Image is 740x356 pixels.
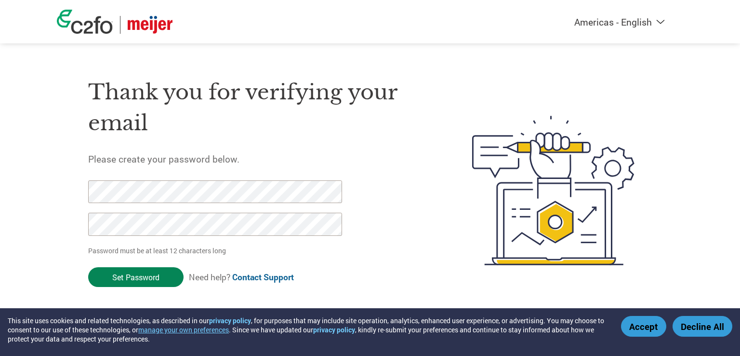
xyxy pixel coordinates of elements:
[128,16,172,34] img: Meijer
[88,267,184,287] input: Set Password
[88,153,426,165] h5: Please create your password below.
[8,316,607,343] div: This site uses cookies and related technologies, as described in our , for purposes that may incl...
[673,316,732,337] button: Decline All
[209,316,251,325] a: privacy policy
[313,325,355,334] a: privacy policy
[189,272,294,283] span: Need help?
[57,10,113,34] img: c2fo logo
[455,63,652,318] img: create-password
[232,272,294,283] a: Contact Support
[88,246,345,256] p: Password must be at least 12 characters long
[621,316,666,337] button: Accept
[138,325,229,334] button: manage your own preferences
[88,77,426,139] h1: Thank you for verifying your email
